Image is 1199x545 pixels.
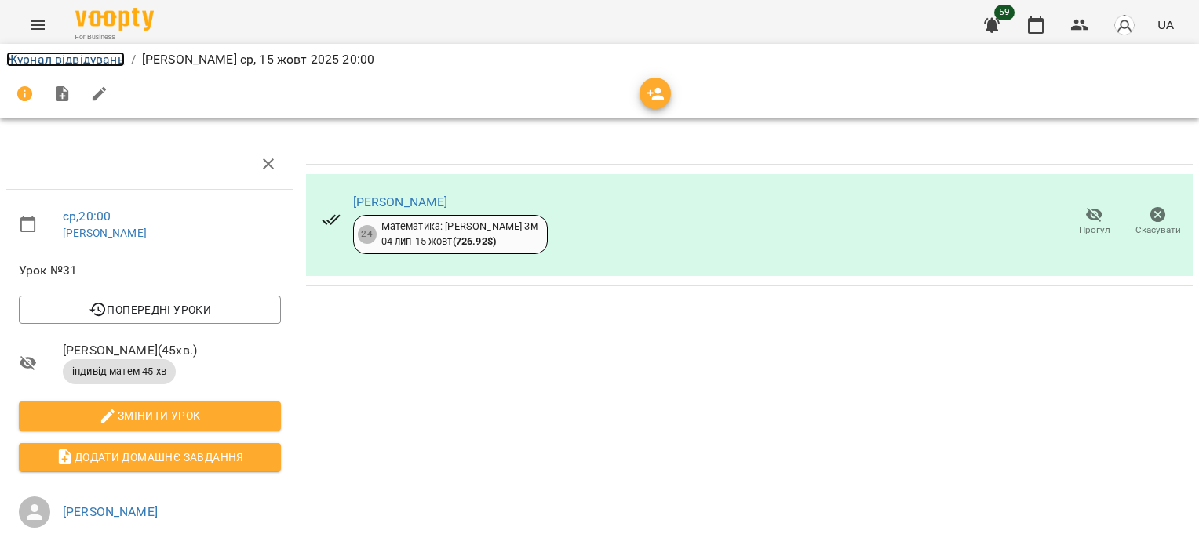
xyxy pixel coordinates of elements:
[63,365,176,379] span: індивід матем 45 хв
[1079,223,1110,237] span: Прогул
[6,52,125,67] a: Журнал відвідувань
[63,341,281,360] span: [PERSON_NAME] ( 45 хв. )
[1126,200,1190,244] button: Скасувати
[19,401,281,430] button: Змінити урок
[6,50,1193,69] nav: breadcrumb
[1062,200,1126,244] button: Прогул
[1157,16,1174,33] span: UA
[994,5,1015,20] span: 59
[358,225,377,244] div: 24
[31,300,268,319] span: Попередні уроки
[31,406,268,425] span: Змінити урок
[1151,10,1180,39] button: UA
[353,194,448,209] a: [PERSON_NAME]
[63,504,158,519] a: [PERSON_NAME]
[63,209,111,223] a: ср , 20:00
[453,235,496,247] b: ( 726.92 $ )
[142,50,374,69] p: [PERSON_NAME] ср, 15 жовт 2025 20:00
[19,261,281,280] span: Урок №31
[19,443,281,471] button: Додати домашнє завдання
[63,227,147,239] a: [PERSON_NAME]
[31,448,268,467] span: Додати домашнє завдання
[381,220,538,249] div: Математика: [PERSON_NAME] 3м 04 лип - 15 жовт
[75,32,154,42] span: For Business
[1135,223,1181,237] span: Скасувати
[131,50,136,69] li: /
[19,6,56,44] button: Menu
[19,296,281,324] button: Попередні уроки
[1113,14,1135,36] img: avatar_s.png
[75,8,154,31] img: Voopty Logo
